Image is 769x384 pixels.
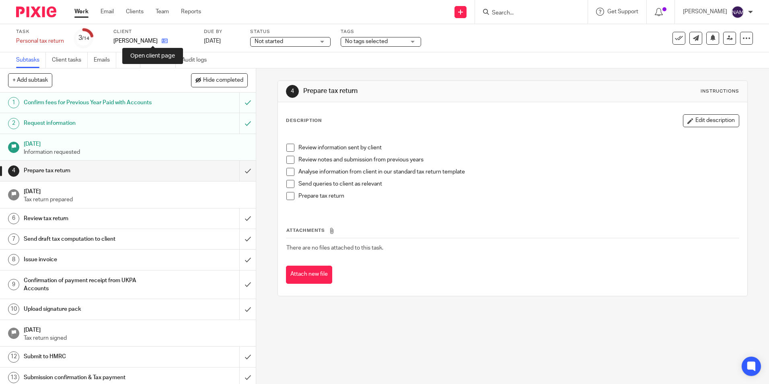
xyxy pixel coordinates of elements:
[683,8,727,16] p: [PERSON_NAME]
[24,351,162,363] h1: Submit to HMRC
[8,372,19,383] div: 13
[113,37,158,45] p: [PERSON_NAME]
[24,117,162,129] h1: Request information
[24,254,162,266] h1: Issue invoice
[298,144,738,152] p: Review information sent by client
[24,233,162,245] h1: Send draft tax computation to client
[8,118,19,129] div: 2
[341,29,421,35] label: Tags
[24,372,162,384] h1: Submission confirmation & Tax payment
[156,8,169,16] a: Team
[24,148,248,156] p: Information requested
[607,9,638,14] span: Get Support
[74,8,88,16] a: Work
[286,85,299,98] div: 4
[126,8,144,16] a: Clients
[8,213,19,224] div: 6
[113,29,194,35] label: Client
[101,8,114,16] a: Email
[298,192,738,200] p: Prepare tax return
[8,351,19,363] div: 12
[16,37,64,45] div: Personal tax return
[24,324,248,334] h1: [DATE]
[24,186,248,196] h1: [DATE]
[8,279,19,290] div: 9
[8,165,19,177] div: 4
[8,303,19,315] div: 10
[24,303,162,315] h1: Upload signature pack
[24,196,248,204] p: Tax return prepared
[8,73,52,87] button: + Add subtask
[491,10,563,17] input: Search
[94,52,116,68] a: Emails
[731,6,744,19] img: svg%3E
[24,213,162,225] h1: Review tax return
[16,52,46,68] a: Subtasks
[345,39,388,44] span: No tags selected
[204,38,221,44] span: [DATE]
[250,29,331,35] label: Status
[16,29,64,35] label: Task
[146,52,176,68] a: Notes (0)
[286,245,383,251] span: There are no files attached to this task.
[24,165,162,177] h1: Prepare tax return
[122,52,140,68] a: Files
[203,77,243,84] span: Hide completed
[701,88,739,95] div: Instructions
[303,87,530,95] h1: Prepare tax return
[8,254,19,265] div: 8
[78,33,89,43] div: 3
[8,233,19,245] div: 7
[255,39,283,44] span: Not started
[298,168,738,176] p: Analyse information from client in our standard tax return template
[286,228,325,233] span: Attachments
[683,114,739,127] button: Edit description
[298,180,738,188] p: Send queries to client as relevant
[24,138,248,148] h1: [DATE]
[16,6,56,17] img: Pixie
[181,8,201,16] a: Reports
[191,73,248,87] button: Hide completed
[24,334,248,342] p: Tax return signed
[182,52,213,68] a: Audit logs
[286,118,322,124] p: Description
[298,156,738,164] p: Review notes and submission from previous years
[8,97,19,108] div: 1
[24,275,162,295] h1: Confirmation of payment receipt from UKPA Accounts
[24,97,162,109] h1: Confirm fees for Previous Year Paid with Accounts
[52,52,88,68] a: Client tasks
[204,29,240,35] label: Due by
[286,266,332,284] button: Attach new file
[82,36,89,41] small: /14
